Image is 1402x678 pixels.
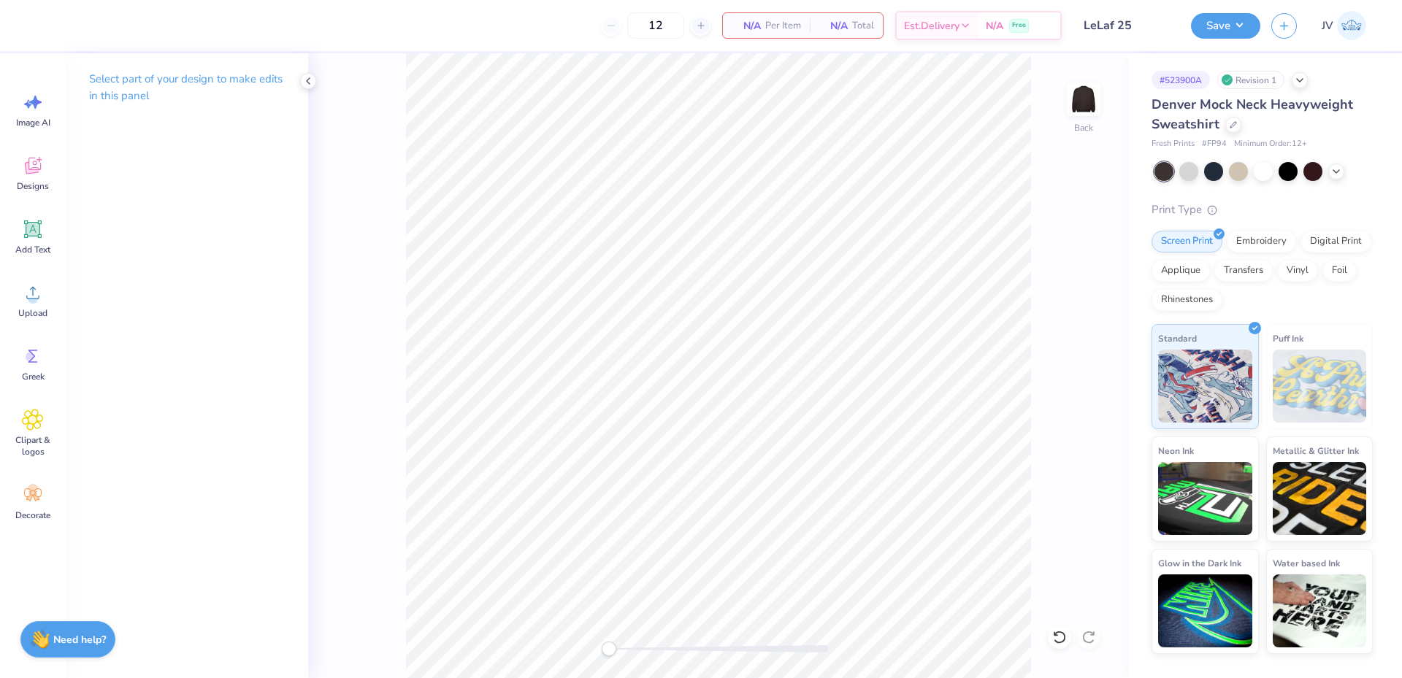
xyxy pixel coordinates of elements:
[1273,350,1367,423] img: Puff Ink
[904,18,959,34] span: Est. Delivery
[1152,231,1222,253] div: Screen Print
[1227,231,1296,253] div: Embroidery
[732,18,761,34] span: N/A
[1152,138,1195,150] span: Fresh Prints
[602,642,616,656] div: Accessibility label
[1073,11,1180,40] input: Untitled Design
[1214,260,1273,282] div: Transfers
[852,18,874,34] span: Total
[1191,13,1260,39] button: Save
[1152,96,1353,133] span: Denver Mock Neck Heavyweight Sweatshirt
[1074,121,1093,134] div: Back
[1152,201,1373,218] div: Print Type
[1273,462,1367,535] img: Metallic & Glitter Ink
[1234,138,1307,150] span: Minimum Order: 12 +
[1277,260,1318,282] div: Vinyl
[1337,11,1366,40] img: Jo Vincent
[9,434,57,458] span: Clipart & logos
[1158,462,1252,535] img: Neon Ink
[1158,350,1252,423] img: Standard
[1158,331,1197,346] span: Standard
[17,180,49,192] span: Designs
[1012,20,1026,31] span: Free
[1273,555,1340,571] span: Water based Ink
[1152,260,1210,282] div: Applique
[627,12,684,39] input: – –
[1152,289,1222,311] div: Rhinestones
[53,633,106,647] strong: Need help?
[15,509,50,521] span: Decorate
[22,371,45,382] span: Greek
[1217,71,1284,89] div: Revision 1
[15,244,50,255] span: Add Text
[1152,71,1210,89] div: # 523900A
[1322,18,1333,34] span: JV
[986,18,1003,34] span: N/A
[1069,85,1098,114] img: Back
[819,18,848,34] span: N/A
[1158,443,1194,458] span: Neon Ink
[1158,555,1241,571] span: Glow in the Dark Ink
[1273,331,1303,346] span: Puff Ink
[1322,260,1357,282] div: Foil
[1273,574,1367,647] img: Water based Ink
[1301,231,1371,253] div: Digital Print
[16,117,50,128] span: Image AI
[1158,574,1252,647] img: Glow in the Dark Ink
[765,18,801,34] span: Per Item
[1315,11,1373,40] a: JV
[89,71,285,104] p: Select part of your design to make edits in this panel
[1273,443,1359,458] span: Metallic & Glitter Ink
[1202,138,1227,150] span: # FP94
[18,307,47,319] span: Upload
